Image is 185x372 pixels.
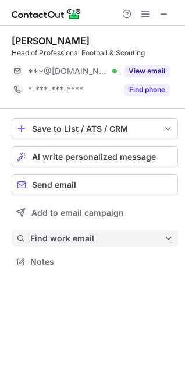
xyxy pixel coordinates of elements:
span: Find work email [30,233,164,244]
span: Send email [32,180,76,189]
button: Add to email campaign [12,202,178,223]
span: AI write personalized message [32,152,156,162]
button: Notes [12,254,178,270]
div: [PERSON_NAME] [12,35,90,47]
span: Add to email campaign [31,208,124,217]
span: ***@[DOMAIN_NAME] [28,66,108,76]
span: Notes [30,257,173,267]
button: Find work email [12,230,178,247]
button: save-profile-one-click [12,118,178,139]
button: AI write personalized message [12,146,178,167]
button: Send email [12,174,178,195]
div: Head of Professional Football & Scouting [12,48,178,58]
button: Reveal Button [124,65,170,77]
img: ContactOut v5.3.10 [12,7,81,21]
button: Reveal Button [124,84,170,96]
div: Save to List / ATS / CRM [32,124,158,134]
